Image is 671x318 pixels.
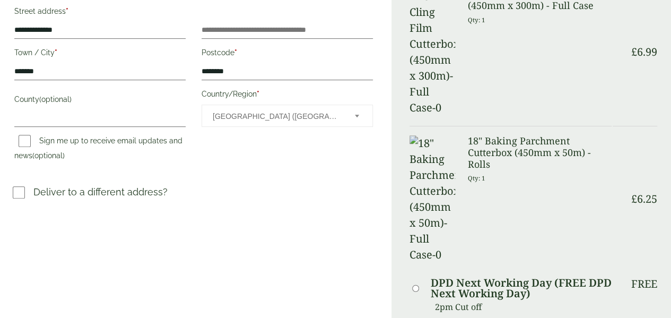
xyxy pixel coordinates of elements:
span: (optional) [32,151,65,160]
bdi: 6.99 [631,45,657,59]
label: Sign me up to receive email updates and news [14,136,182,163]
label: Street address [14,4,186,22]
p: 2pm Cut off [435,299,612,315]
h3: 18" Baking Parchment Cutterbox (450mm x 50m) - Rolls [468,135,612,170]
span: Country/Region [202,105,373,127]
img: 18" Baking Parchment Cutterbox (450mm x 50m)-Full Case-0 [409,135,455,263]
span: (optional) [39,95,72,104]
small: Qty: 1 [468,174,485,182]
abbr: required [66,7,68,15]
p: Deliver to a different address? [33,185,168,199]
bdi: 6.25 [631,192,657,206]
label: Country/Region [202,87,373,105]
label: Postcode [202,45,373,63]
abbr: required [234,48,237,57]
span: United Kingdom (UK) [213,105,341,127]
input: Sign me up to receive email updates and news(optional) [19,135,31,147]
label: County [14,92,186,110]
abbr: required [55,48,57,57]
span: £ [631,192,637,206]
label: Town / City [14,45,186,63]
abbr: required [257,90,259,98]
small: Qty: 1 [468,16,485,24]
label: DPD Next Working Day (FREE DPD Next Working Day) [431,278,612,299]
span: £ [631,45,637,59]
p: Free [631,278,657,290]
